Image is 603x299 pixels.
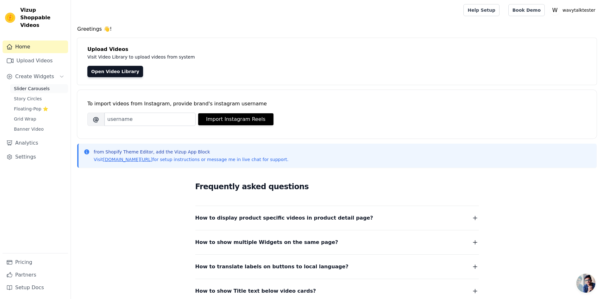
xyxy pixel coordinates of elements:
button: W wavytalktester [550,4,598,16]
h4: Greetings 👋! [77,25,597,33]
a: Book Demo [508,4,545,16]
a: Open Video Library [87,66,143,77]
h2: Frequently asked questions [195,180,479,193]
a: [DOMAIN_NAME][URL] [103,157,153,162]
span: How to show Title text below video cards? [195,287,316,296]
button: How to translate labels on buttons to local language? [195,262,479,271]
button: How to show Title text below video cards? [195,287,479,296]
span: Floating-Pop ⭐ [14,106,48,112]
a: Home [3,40,68,53]
span: How to show multiple Widgets on the same page? [195,238,338,247]
a: Pricing [3,256,68,269]
div: To import videos from Instagram, provide brand's instagram username [87,100,587,108]
a: Story Circles [10,94,68,103]
button: How to show multiple Widgets on the same page? [195,238,479,247]
span: How to display product specific videos in product detail page? [195,214,373,222]
span: Slider Carousels [14,85,50,92]
span: Banner Video [14,126,44,132]
span: Create Widgets [15,73,54,80]
div: Open chat [576,274,595,293]
span: How to translate labels on buttons to local language? [195,262,349,271]
h4: Upload Videos [87,46,587,53]
button: Import Instagram Reels [198,113,273,125]
a: Banner Video [10,125,68,134]
p: Visit for setup instructions or message me in live chat for support. [94,156,288,163]
img: Vizup [5,13,15,23]
button: Create Widgets [3,70,68,83]
p: wavytalktester [560,4,598,16]
span: Grid Wrap [14,116,36,122]
a: Floating-Pop ⭐ [10,104,68,113]
p: from Shopify Theme Editor, add the Vizup App Block [94,149,288,155]
a: Analytics [3,137,68,149]
p: Visit Video Library to upload videos from system [87,53,371,61]
a: Help Setup [463,4,499,16]
button: How to display product specific videos in product detail page? [195,214,479,222]
a: Upload Videos [3,54,68,67]
span: Story Circles [14,96,42,102]
span: Vizup Shoppable Videos [20,6,66,29]
a: Grid Wrap [10,115,68,123]
span: @ [87,113,104,126]
text: W [552,7,558,13]
a: Setup Docs [3,281,68,294]
a: Settings [3,151,68,163]
a: Partners [3,269,68,281]
a: Slider Carousels [10,84,68,93]
input: username [104,113,196,126]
